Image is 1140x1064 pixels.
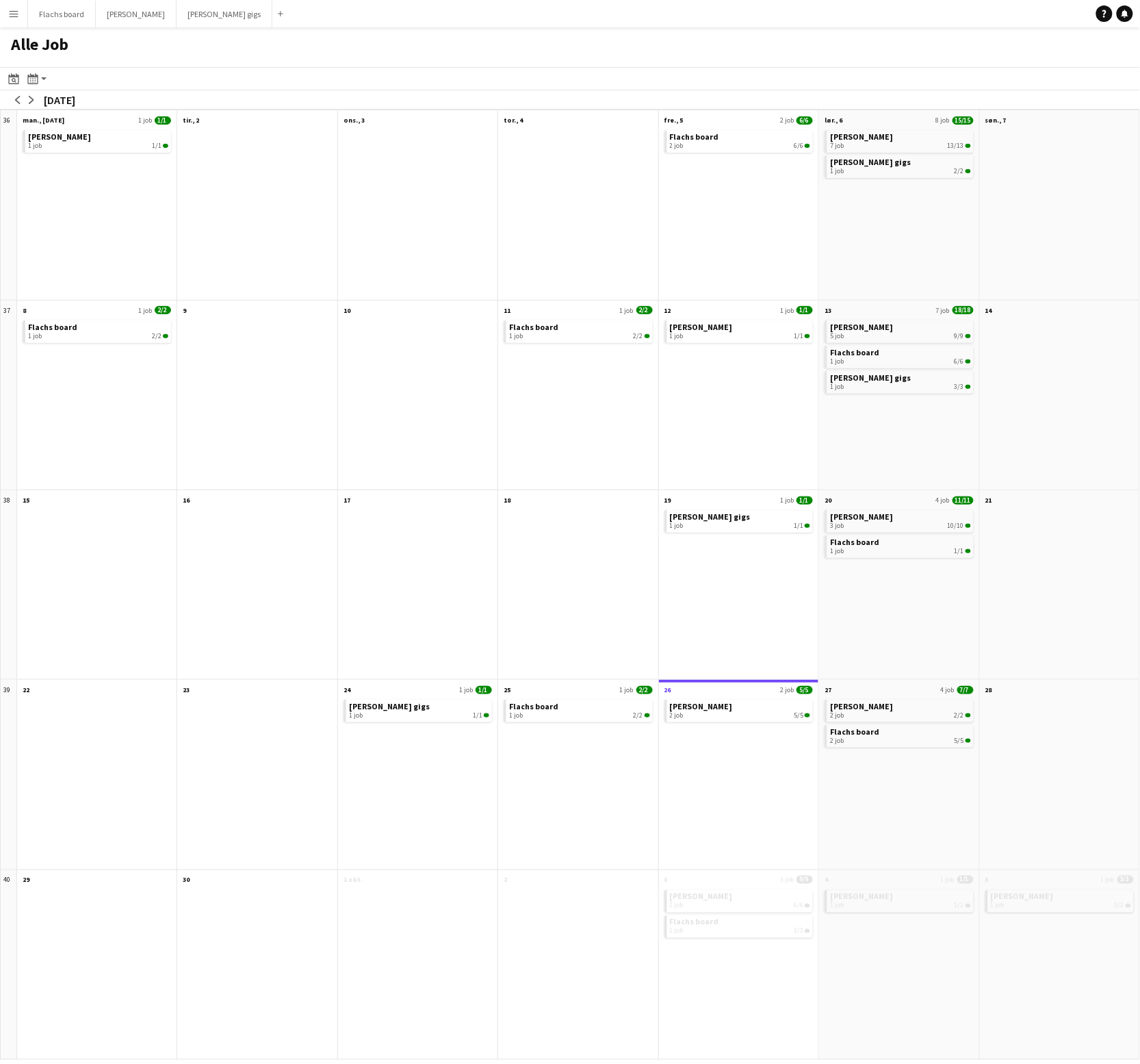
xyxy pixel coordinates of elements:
div: 40 [1,870,17,1060]
span: 3 job [830,522,844,530]
span: tir., 2 [183,116,199,125]
span: 2/2 [634,332,643,340]
a: Flachs board1 job1/1 [830,535,970,555]
span: 2 [504,876,507,885]
span: 3/3 [955,383,964,391]
span: 12 [664,306,671,315]
span: 5/5 [796,686,813,694]
span: 1 job [830,357,844,366]
span: 1/1 [805,334,810,338]
span: Flachs board [509,701,558,711]
span: Flachs board [670,131,719,142]
span: 1 job [620,306,634,315]
span: Asger Gigs [670,891,733,902]
span: 1/1 [473,711,482,720]
span: 23 [183,685,190,694]
span: 27 [825,685,831,694]
span: 9/9 [966,334,971,338]
span: 1 job [138,306,152,315]
span: fre., 5 [664,116,684,125]
span: 5 job [830,332,844,340]
a: Flachs board1 job6/6 [830,346,970,366]
span: ons., 3 [344,116,365,125]
a: [PERSON_NAME]1 job1/1 [830,890,970,910]
a: Flachs board1 job2/2 [28,320,168,340]
span: 1/1 [957,876,974,884]
span: 3 [664,876,668,885]
span: 2/2 [645,713,650,718]
span: 1 job [780,496,794,505]
a: [PERSON_NAME] gigs1 job2/2 [830,155,970,175]
span: 10/10 [966,524,971,528]
span: 1 job [670,522,684,530]
a: [PERSON_NAME]1 job1/1 [28,130,168,150]
div: 37 [1,301,17,490]
a: Flachs board1 job2/2 [509,320,649,340]
span: 3/3 [794,927,803,935]
span: 2/2 [155,306,171,314]
span: 1/1 [476,686,492,694]
span: 6/6 [794,142,803,150]
span: 2/2 [645,334,650,338]
span: 25 [504,685,510,694]
span: 1 job [620,685,634,694]
span: Asger Gigs [670,701,733,711]
a: Flachs board2 job6/6 [670,130,810,150]
span: 6/6 [805,144,810,148]
span: Hedvig's gigs [830,157,911,167]
span: Flachs board [830,537,879,547]
span: 19 [664,496,671,505]
span: 1 job [670,927,684,935]
a: [PERSON_NAME]7 job13/13 [830,130,970,150]
a: [PERSON_NAME]2 job5/5 [670,700,810,720]
a: [PERSON_NAME]1 job1/1 [670,320,810,340]
span: 1/1 [484,713,489,718]
span: 10 [344,306,350,315]
span: 1/1 [155,116,171,125]
span: 9/9 [955,332,964,340]
span: 5/5 [966,739,971,743]
span: 4 [825,876,828,885]
span: søn., 7 [985,116,1007,125]
span: 9 [183,306,186,315]
span: 1 job [349,711,363,720]
span: 11/11 [953,496,974,505]
span: 6/6 [955,357,964,366]
span: 5/5 [955,737,964,745]
span: Asger Gigs [830,701,893,711]
span: 13 [825,306,831,315]
span: 2 job [780,685,794,694]
span: 1/1 [955,902,964,910]
span: 3/3 [966,385,971,389]
span: 2/2 [955,167,964,175]
span: 2/2 [636,686,653,694]
a: [PERSON_NAME]2 job6/6 [670,890,810,910]
span: 7/7 [957,686,974,694]
span: 1/1 [955,547,964,555]
span: 1/1 [794,332,803,340]
span: 3/3 [1115,902,1124,910]
span: Asger Gigs [991,891,1054,902]
span: man., [DATE] [23,116,64,125]
span: 2/2 [634,711,643,720]
span: 2/2 [152,332,161,340]
div: 38 [1,490,17,680]
a: [PERSON_NAME] gigs1 job1/1 [349,700,489,720]
span: 24 [344,685,350,694]
span: 1 job [941,876,955,885]
span: 1/1 [794,522,803,530]
button: [PERSON_NAME] [96,1,177,27]
span: 30 [183,876,190,885]
span: 17 [344,496,350,505]
span: 1 job [1101,876,1115,885]
span: Hedvig's gigs [830,372,911,383]
span: 3/3 [1126,904,1131,908]
span: 26 [664,685,671,694]
span: 2 job [780,116,794,125]
span: Asger Gigs [670,322,733,332]
span: 1/1 [966,904,971,908]
span: 18/18 [953,306,974,314]
span: 22 [23,685,29,694]
span: 1 job [830,547,844,555]
span: 15 [23,496,29,505]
